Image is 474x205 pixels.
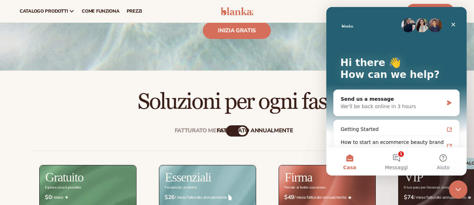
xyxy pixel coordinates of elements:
[326,7,467,176] iframe: Chat intercom in diretta
[45,170,83,184] font: Gratuito
[175,127,248,134] font: Fatturato mensilmente
[175,194,227,200] font: / mese fatturato annualmente
[404,193,414,201] font: $74
[65,196,68,199] img: Free_Icon_bb6e7c7e-73f8-44bd-8ed0-223ea0fc522e.png
[45,193,52,201] font: $0
[165,193,175,201] font: $26
[449,180,468,199] iframe: Chat intercom in diretta
[82,8,119,14] font: Come funziona
[217,127,293,134] font: fatturato annualmente
[285,170,312,184] font: Firma
[218,27,256,34] font: Inizia gratis
[228,194,232,200] img: drop.png
[165,170,211,184] font: Essenziali
[138,88,336,115] font: Soluzioni per ogni fase
[127,8,142,14] font: prezzi
[284,193,294,201] font: $49
[45,185,81,190] font: Esplora cosa è possibile.
[294,194,346,200] font: / mese fatturato annualmente
[404,185,456,190] font: Il tuo pass per l'accesso completo.
[404,170,423,184] font: VIP
[20,8,68,14] font: catalogo prodotti
[203,22,271,39] a: Inizia gratis
[284,185,326,190] font: Portalo al livello successivo.
[165,185,197,190] font: Facciamolo, accidenti.
[414,194,466,200] font: / mese fatturato annualmente
[221,7,254,15] img: logo
[406,4,454,19] a: Inizia gratis
[52,194,63,200] font: / mese
[348,196,352,199] img: Star_6.png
